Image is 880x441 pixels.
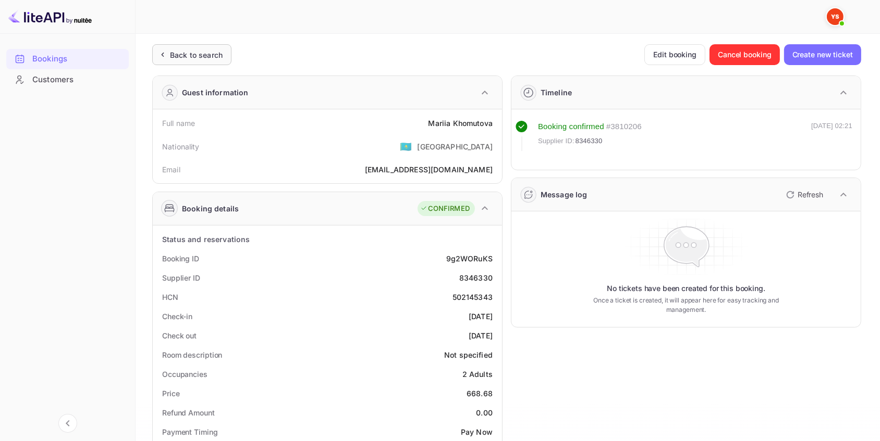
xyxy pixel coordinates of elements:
div: Payment Timing [162,426,218,437]
div: [DATE] 02:21 [811,121,852,151]
div: Price [162,388,180,399]
div: Booking confirmed [538,121,604,133]
div: Message log [541,189,588,200]
div: [EMAIL_ADDRESS][DOMAIN_NAME] [365,164,493,175]
div: 0.00 [476,407,493,418]
div: Full name [162,118,195,129]
div: Timeline [541,87,572,98]
button: Collapse navigation [58,414,77,433]
p: Once a ticket is created, it will appear here for easy tracking and management. [592,296,780,314]
div: Customers [32,74,124,86]
div: 8346330 [459,272,493,283]
div: Check out [162,330,197,341]
span: 8346330 [576,136,603,146]
div: HCN [162,292,178,303]
button: Create new ticket [784,44,861,65]
div: Bookings [32,53,124,65]
div: Nationality [162,141,200,152]
span: United States [400,137,412,156]
div: Booking ID [162,253,199,264]
div: Supplier ID [162,272,200,283]
a: Customers [6,70,129,89]
img: Yandex Support [827,8,844,25]
div: Pay Now [461,426,493,437]
div: Status and reservations [162,234,250,245]
div: [GEOGRAPHIC_DATA] [417,141,493,152]
div: Bookings [6,49,129,69]
div: Mariia Khomutova [429,118,493,129]
div: Occupancies [162,369,207,380]
div: Not specified [444,349,493,360]
div: Email [162,164,180,175]
button: Edit booking [644,44,705,65]
div: Room description [162,349,222,360]
div: Booking details [182,203,239,214]
div: Check-in [162,311,192,322]
div: CONFIRMED [420,204,470,214]
div: [DATE] [469,311,493,322]
div: Refund Amount [162,407,215,418]
div: # 3810206 [606,121,642,133]
p: No tickets have been created for this booking. [607,283,765,294]
div: 9g2WORuKS [446,253,493,264]
div: Customers [6,70,129,90]
div: 2 Adults [462,369,493,380]
span: Supplier ID: [538,136,575,146]
a: Bookings [6,49,129,68]
button: Cancel booking [710,44,780,65]
p: Refresh [798,189,823,200]
img: LiteAPI logo [8,8,92,25]
button: Refresh [780,186,827,203]
div: 502145343 [453,292,493,303]
div: Guest information [182,87,249,98]
div: [DATE] [469,330,493,341]
div: 668.68 [467,388,493,399]
div: Back to search [170,49,223,60]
